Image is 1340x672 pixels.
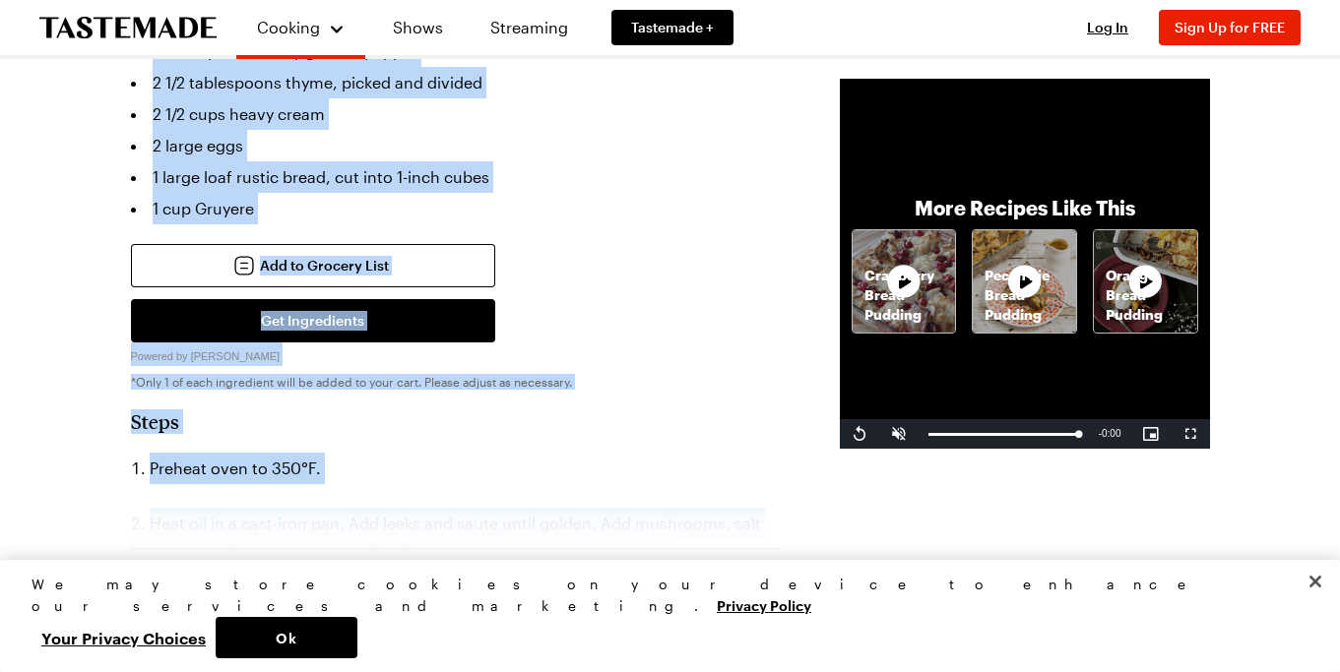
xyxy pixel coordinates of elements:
[256,8,346,47] button: Cooking
[717,595,811,614] a: More information about your privacy, opens in a new tab
[131,161,781,193] li: 1 large loaf rustic bread, cut into 1-inch cubes
[1093,229,1198,335] a: Orange Bread PuddingRecipe image thumbnail
[1087,19,1128,35] span: Log In
[915,194,1135,221] p: More Recipes Like This
[972,229,1077,335] a: Pecan Pie Bread PuddingRecipe image thumbnail
[260,256,389,275] span: Add to Grocery List
[32,574,1292,617] div: We may store cookies on your device to enhance our services and marketing.
[131,299,495,342] button: Get Ingredients
[131,374,781,390] p: *Only 1 of each ingredient will be added to your cart. Please adjust as necessary.
[131,193,781,224] li: 1 cup Gruyere
[611,10,734,45] a: Tastemade +
[131,98,781,130] li: 2 1/2 cups heavy cream
[131,350,281,362] span: Powered by [PERSON_NAME]
[879,419,919,449] button: Unmute
[840,419,879,449] button: Replay
[32,617,216,658] button: Your Privacy Choices
[1159,10,1301,45] button: Sign Up for FREE
[131,344,281,363] a: Powered by [PERSON_NAME]
[131,409,781,433] h2: Steps
[131,67,781,98] li: 2 1/2 tablespoons thyme, picked and divided
[631,18,714,37] span: Tastemade +
[216,617,357,658] button: Ok
[1171,419,1210,449] button: Fullscreen
[852,229,957,335] a: Cranberry Bread PuddingRecipe image thumbnail
[1131,419,1171,449] button: Picture-in-Picture
[131,453,781,484] li: Preheat oven to 350°F.
[853,266,956,325] p: Cranberry Bread Pudding
[32,574,1292,658] div: Privacy
[257,18,320,36] span: Cooking
[131,244,495,287] button: Add to Grocery List
[1068,18,1147,37] button: Log In
[1094,266,1197,325] p: Orange Bread Pudding
[131,130,781,161] li: 2 large eggs
[1175,19,1285,35] span: Sign Up for FREE
[39,17,217,39] a: To Tastemade Home Page
[1294,560,1337,603] button: Close
[973,266,1076,325] p: Pecan Pie Bread Pudding
[1099,428,1102,439] span: -
[928,433,1079,436] div: Progress Bar
[1102,428,1120,439] span: 0:00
